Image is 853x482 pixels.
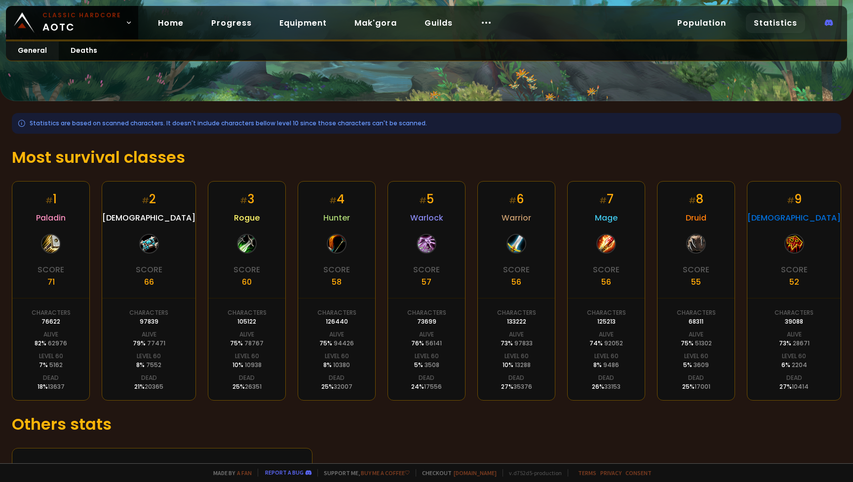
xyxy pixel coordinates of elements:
div: 125213 [597,317,616,326]
div: 3 [240,190,254,208]
div: Dead [688,373,704,382]
div: 66 [144,276,154,288]
div: Characters [407,308,446,317]
div: Level 60 [504,352,529,361]
div: Dead [329,373,345,382]
div: 75 % [319,339,354,348]
div: 60 [242,276,252,288]
span: [DEMOGRAPHIC_DATA] [102,212,195,224]
small: # [240,195,247,206]
div: 39088 [785,317,803,326]
div: 5 % [414,361,439,370]
div: Characters [32,308,71,317]
a: Home [150,13,192,33]
div: 10 % [233,361,262,370]
div: Characters [497,308,536,317]
span: [DEMOGRAPHIC_DATA] [747,212,841,224]
a: General [6,41,59,61]
span: 97833 [514,339,533,347]
span: Warlock [410,212,443,224]
div: Alive [43,330,58,339]
a: Consent [625,469,652,477]
span: Made by [207,469,252,477]
div: Dead [419,373,434,382]
div: 58 [332,276,342,288]
div: Dead [598,373,614,382]
div: 5 % [683,361,709,370]
span: 10414 [792,382,809,391]
div: 52 [789,276,799,288]
a: Deaths [59,41,109,61]
span: 92052 [604,339,623,347]
span: Druid [686,212,706,224]
span: 13637 [48,382,65,391]
div: Score [136,263,162,276]
div: Score [38,263,64,276]
span: Support me, [317,469,410,477]
span: v. d752d5 - production [503,469,562,477]
div: Dead [43,373,59,382]
a: Buy me a coffee [361,469,410,477]
span: Mage [595,212,618,224]
small: # [45,195,53,206]
span: 5162 [49,361,63,369]
div: 18 % [38,382,65,391]
div: Alive [419,330,434,339]
a: Mak'gora [347,13,405,33]
div: 79 % [133,339,165,348]
div: 75 % [681,339,712,348]
div: Dead [239,373,255,382]
small: # [599,195,607,206]
a: [DOMAIN_NAME] [454,469,497,477]
div: 73 % [779,339,810,348]
div: Alive [239,330,254,339]
div: 76622 [41,317,60,326]
small: # [787,195,794,206]
a: Privacy [600,469,621,477]
div: 57 [422,276,431,288]
span: 3508 [425,361,439,369]
span: Checkout [416,469,497,477]
div: 6 [509,190,524,208]
div: 25 % [682,382,710,391]
span: 17556 [424,382,442,391]
small: # [509,195,516,206]
div: 25 % [321,382,352,391]
div: Alive [599,330,614,339]
small: Classic Hardcore [42,11,121,20]
span: 35376 [513,382,532,391]
div: 26 % [592,382,620,391]
span: 26351 [245,382,262,391]
div: Dead [141,373,157,382]
span: AOTC [42,11,121,35]
div: 7 [599,190,614,208]
div: Alive [787,330,802,339]
div: Dead [508,373,524,382]
div: Level 60 [235,352,259,361]
div: 82 % [35,339,67,348]
div: 25 % [233,382,262,391]
h1: Others stats [12,412,841,436]
a: Terms [578,469,596,477]
div: Score [323,263,350,276]
div: Score [683,263,709,276]
div: Characters [775,308,814,317]
div: Alive [142,330,156,339]
div: Characters [587,308,626,317]
div: Level 60 [415,352,439,361]
span: 32007 [334,382,352,391]
div: Level 60 [594,352,619,361]
div: Level 60 [39,352,63,361]
div: Alive [509,330,524,339]
div: Characters [129,308,168,317]
a: Guilds [417,13,461,33]
div: 73699 [417,317,436,326]
div: 27 % [779,382,809,391]
span: 94426 [334,339,354,347]
div: 73 % [501,339,533,348]
a: Statistics [746,13,805,33]
div: Score [413,263,440,276]
span: Warrior [502,212,531,224]
div: 1 [45,190,57,208]
div: 75 % [230,339,264,348]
